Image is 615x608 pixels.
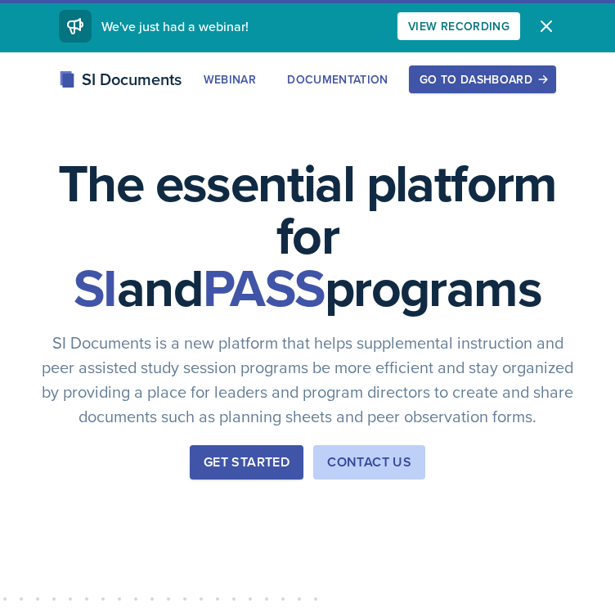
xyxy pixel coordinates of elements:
[204,73,256,86] div: Webinar
[276,65,399,93] button: Documentation
[327,453,411,472] div: Contact Us
[287,73,388,86] div: Documentation
[193,65,267,93] button: Webinar
[408,20,510,33] div: View Recording
[409,65,556,93] button: Go to Dashboard
[204,453,290,472] div: Get Started
[101,17,249,35] span: We've just had a webinar!
[420,73,545,86] div: Go to Dashboard
[397,12,520,40] button: View Recording
[190,445,303,480] button: Get Started
[59,67,182,92] div: SI Documents
[313,445,425,480] button: Contact Us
